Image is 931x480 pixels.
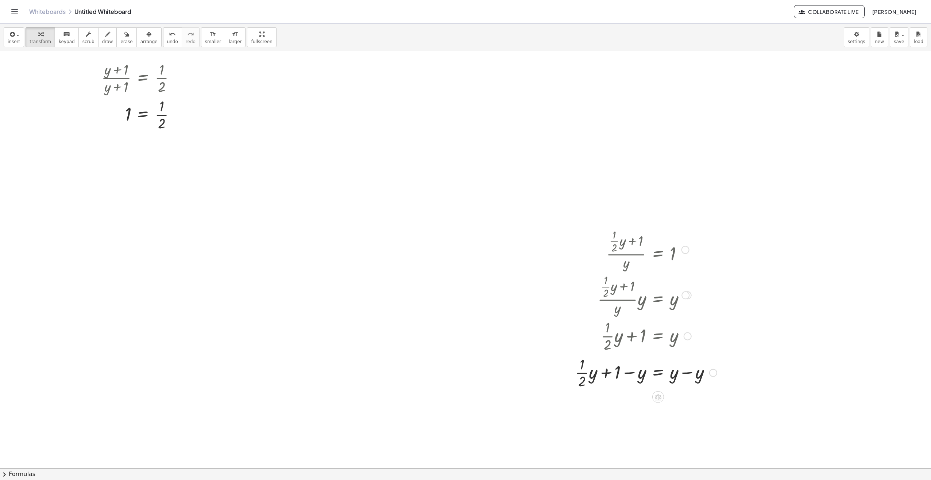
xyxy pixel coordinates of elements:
[187,30,194,39] i: redo
[63,30,70,39] i: keyboard
[163,27,182,47] button: undoundo
[182,27,200,47] button: redoredo
[875,39,884,44] span: new
[29,8,66,15] a: Whiteboards
[78,27,98,47] button: scrub
[9,6,20,18] button: Toggle navigation
[98,27,117,47] button: draw
[247,27,276,47] button: fullscreen
[794,5,865,18] button: Collaborate Live
[894,39,904,44] span: save
[652,391,664,403] div: Apply the same math to both sides of the equation
[914,39,923,44] span: load
[232,30,239,39] i: format_size
[251,39,272,44] span: fullscreen
[229,39,242,44] span: larger
[30,39,51,44] span: transform
[800,8,858,15] span: Collaborate Live
[209,30,216,39] i: format_size
[890,27,908,47] button: save
[848,39,865,44] span: settings
[8,39,20,44] span: insert
[167,39,178,44] span: undo
[169,30,176,39] i: undo
[82,39,94,44] span: scrub
[871,27,888,47] button: new
[910,27,927,47] button: load
[120,39,132,44] span: erase
[4,27,24,47] button: insert
[866,5,922,18] button: [PERSON_NAME]
[55,27,79,47] button: keyboardkeypad
[140,39,158,44] span: arrange
[186,39,196,44] span: redo
[225,27,246,47] button: format_sizelarger
[26,27,55,47] button: transform
[59,39,75,44] span: keypad
[201,27,225,47] button: format_sizesmaller
[872,8,916,15] span: [PERSON_NAME]
[205,39,221,44] span: smaller
[136,27,162,47] button: arrange
[844,27,869,47] button: settings
[102,39,113,44] span: draw
[116,27,136,47] button: erase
